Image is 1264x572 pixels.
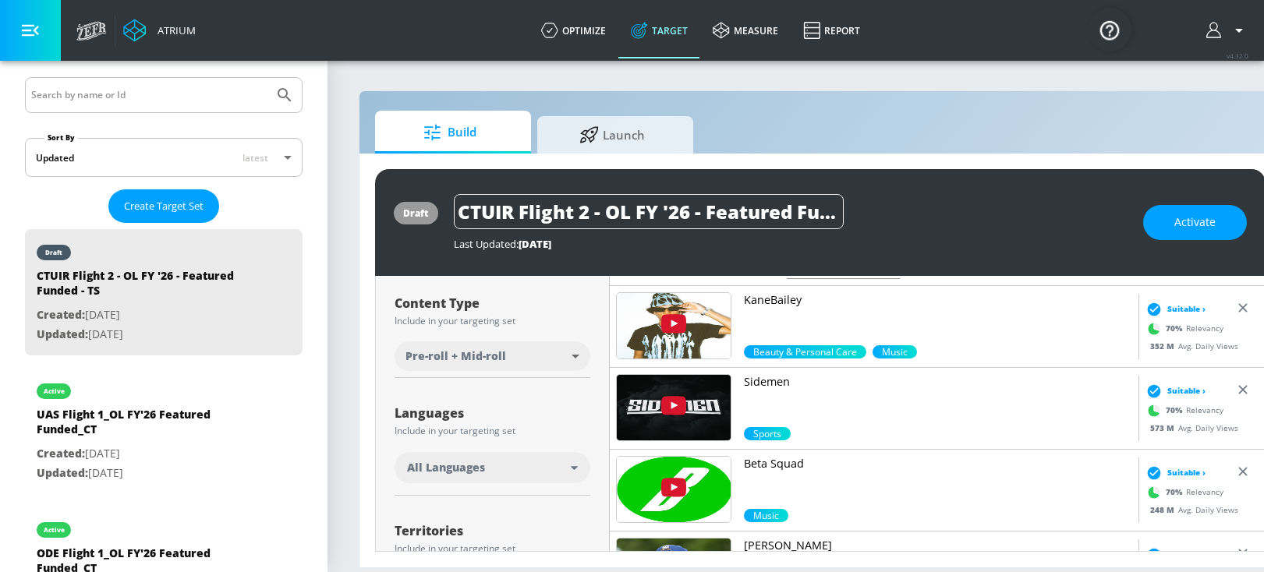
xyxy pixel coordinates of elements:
span: Music [744,509,788,522]
button: Create Target Set [108,189,219,223]
span: 248 M [1150,503,1178,514]
a: KaneBailey [744,292,1132,345]
a: Beta Squad [744,456,1132,509]
div: Suitable › [1142,301,1206,316]
div: Territories [395,524,590,537]
span: Suitable › [1167,303,1206,315]
div: Relevancy [1142,316,1223,340]
a: Atrium [123,19,196,42]
img: UUmQgPkVtuNfOulKBF7FTujg [617,293,731,358]
div: draftCTUIR Flight 2 - OL FY '26 - Featured Funded - TSCreated:[DATE]Updated:[DATE] [25,229,303,355]
div: All Languages [395,452,590,483]
span: Create Target Set [124,197,204,215]
span: v 4.32.0 [1227,51,1248,60]
div: draft [45,249,62,256]
div: Avg. Daily Views [1142,422,1238,433]
div: CTUIR Flight 2 - OL FY '26 - Featured Funded - TS [37,268,255,305]
span: latest [243,151,268,164]
div: Relevancy [1142,398,1223,422]
div: Include in your targeting set [395,544,590,553]
input: Search by name or Id [31,85,267,105]
span: Sports [744,427,791,440]
a: measure [700,2,791,58]
a: optimize [529,2,618,58]
div: Include in your targeting set [395,426,590,436]
div: Content Type [395,297,590,309]
div: 70.0% [744,345,866,358]
span: Build [391,114,509,151]
div: Suitable › [1142,546,1206,562]
div: activeUAS Flight 1_OL FY'26 Featured Funded_CTCreated:[DATE]Updated:[DATE] [25,368,303,494]
p: [DATE] [37,325,255,344]
a: Target [618,2,700,58]
span: 70 % [1166,404,1186,416]
span: Beauty & Personal Care [744,345,866,358]
span: Launch [553,116,671,154]
button: Activate [1143,205,1247,240]
img: UUDogdKl7t7NHzQ95aEwkdMw [617,375,731,440]
span: Updated: [37,465,88,480]
div: draft [403,207,429,220]
div: Languages [395,407,590,419]
p: [DATE] [37,444,255,464]
span: Created: [37,307,85,322]
div: UAS Flight 1_OL FY'26 Featured Funded_CT [37,407,255,444]
span: 70 % [1166,486,1186,498]
span: 70 % [1166,323,1186,334]
span: Music [873,345,917,358]
div: Updated [36,151,74,164]
div: Avg. Daily Views [1142,340,1238,351]
p: [PERSON_NAME] [744,538,1132,553]
label: Sort By [44,132,78,143]
div: Suitable › [1142,464,1206,480]
div: Suitable › [1142,383,1206,398]
div: Last Updated: [454,237,1128,251]
span: [DATE] [519,237,551,251]
div: 70.0% [873,345,917,358]
div: Include in your targeting set [395,316,590,326]
p: Beta Squad [744,456,1132,471]
img: UUxOzbkk0bdVl6-tH1Fcajfg [617,457,731,522]
span: Pre-roll + Mid-roll [405,348,506,364]
span: Created: [37,446,85,461]
span: 573 M [1150,422,1178,433]
div: Relevancy [1142,480,1223,503]
p: Sidemen [744,374,1132,390]
a: Sidemen [744,374,1132,427]
div: 70.0% [744,509,788,522]
span: Suitable › [1167,467,1206,478]
p: KaneBailey [744,292,1132,308]
div: active [44,526,65,534]
div: Atrium [151,23,196,37]
p: [DATE] [37,464,255,483]
span: 352 M [1150,340,1178,351]
button: Open Resource Center [1088,8,1131,51]
span: Activate [1174,213,1216,232]
a: Report [791,2,873,58]
span: All Languages [407,460,485,475]
div: 70.0% [744,427,791,440]
span: Suitable › [1167,385,1206,397]
div: Avg. Daily Views [1142,503,1238,515]
span: Suitable › [1167,549,1206,560]
span: Updated: [37,327,88,341]
div: active [44,387,65,395]
p: [DATE] [37,305,255,325]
